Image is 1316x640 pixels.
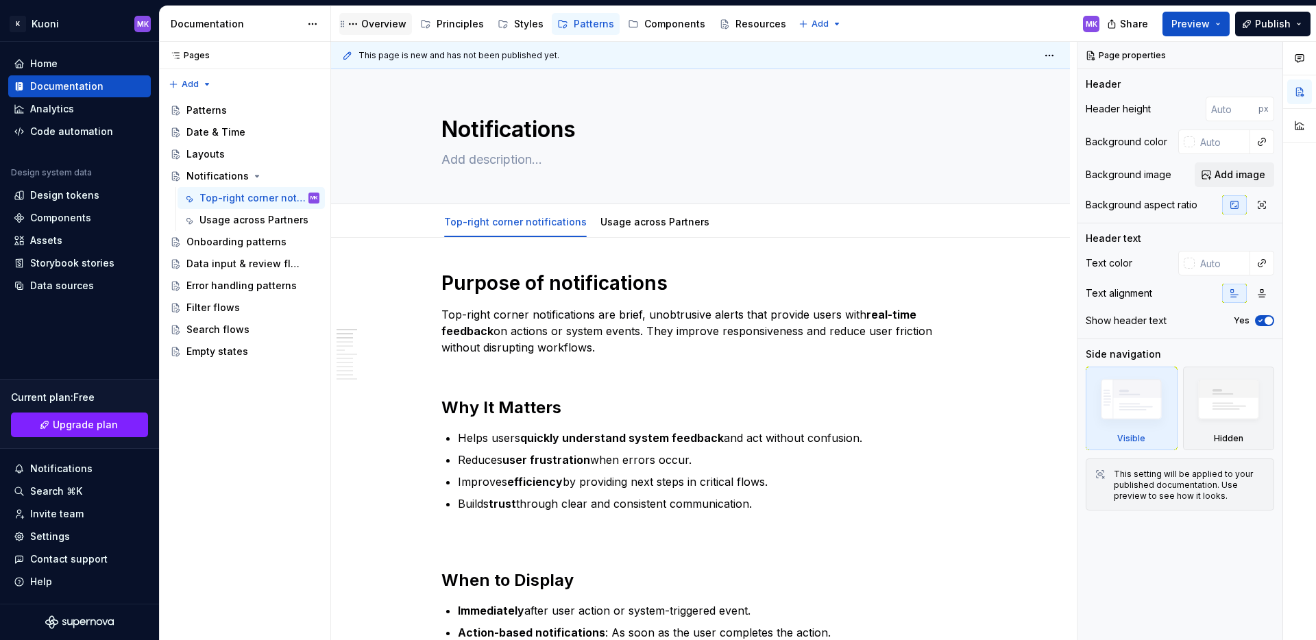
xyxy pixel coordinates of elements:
[8,526,151,547] a: Settings
[186,345,248,358] div: Empty states
[1086,314,1167,328] div: Show header text
[8,75,151,97] a: Documentation
[441,306,960,372] p: Top-right corner notifications are brief, unobtrusive alerts that provide users with on actions o...
[186,235,287,249] div: Onboarding patterns
[1206,97,1258,121] input: Auto
[1162,12,1230,36] button: Preview
[30,279,94,293] div: Data sources
[622,13,711,35] a: Components
[8,121,151,143] a: Code automation
[552,13,620,35] a: Patterns
[8,275,151,297] a: Data sources
[164,99,325,121] a: Patterns
[8,207,151,229] a: Components
[1086,19,1097,29] div: MK
[8,571,151,593] button: Help
[30,79,103,93] div: Documentation
[458,604,524,617] strong: Immediately
[1100,12,1157,36] button: Share
[1234,315,1250,326] label: Yes
[3,9,156,38] button: KKuoniMK
[186,257,300,271] div: Data input & review flows
[812,19,829,29] span: Add
[520,431,724,445] strong: quickly understand system feedback
[30,188,99,202] div: Design tokens
[164,253,325,275] a: Data input & review flows
[1183,367,1275,450] div: Hidden
[1086,198,1197,212] div: Background aspect ratio
[714,13,792,35] a: Resources
[1086,135,1167,149] div: Background color
[1086,102,1151,116] div: Header height
[11,167,92,178] div: Design system data
[439,113,957,146] textarea: Notifications
[1258,103,1269,114] p: px
[8,480,151,502] button: Search ⌘K
[182,79,199,90] span: Add
[310,191,318,205] div: MK
[644,17,705,31] div: Components
[1086,367,1178,450] div: Visible
[8,548,151,570] button: Contact support
[735,17,786,31] div: Resources
[186,301,240,315] div: Filter flows
[489,497,516,510] strong: trust
[164,231,325,253] a: Onboarding patterns
[164,50,210,61] div: Pages
[164,165,325,187] a: Notifications
[8,98,151,120] a: Analytics
[1195,251,1250,275] input: Auto
[794,14,846,34] button: Add
[339,10,792,38] div: Page tree
[30,575,52,589] div: Help
[45,615,114,629] svg: Supernova Logo
[595,207,715,236] div: Usage across Partners
[164,275,325,297] a: Error handling patterns
[171,17,300,31] div: Documentation
[30,125,113,138] div: Code automation
[53,418,118,432] span: Upgrade plan
[8,230,151,251] a: Assets
[164,143,325,165] a: Layouts
[458,452,960,468] p: Reduces when errors occur.
[8,184,151,206] a: Design tokens
[441,570,574,590] strong: When to Display
[30,211,91,225] div: Components
[1086,256,1132,270] div: Text color
[1235,12,1311,36] button: Publish
[1086,347,1161,361] div: Side navigation
[186,103,227,117] div: Patterns
[8,252,151,274] a: Storybook stories
[186,147,225,161] div: Layouts
[164,121,325,143] a: Date & Time
[199,213,308,227] div: Usage across Partners
[32,17,59,31] div: Kuoni
[30,256,114,270] div: Storybook stories
[30,552,108,566] div: Contact support
[437,17,484,31] div: Principles
[358,50,559,61] span: This page is new and has not been published yet.
[458,602,960,619] p: after user action or system-triggered event.
[186,279,297,293] div: Error handling patterns
[186,169,249,183] div: Notifications
[441,271,668,295] strong: Purpose of notifications
[186,323,249,336] div: Search flows
[164,99,325,362] div: Page tree
[8,503,151,525] a: Invite team
[30,57,58,71] div: Home
[1120,17,1148,31] span: Share
[514,17,544,31] div: Styles
[502,453,590,467] strong: user frustration
[11,391,148,404] div: Current plan : Free
[574,17,614,31] div: Patterns
[11,413,148,437] a: Upgrade plan
[30,234,62,247] div: Assets
[8,53,151,75] a: Home
[8,458,151,480] button: Notifications
[1086,286,1152,300] div: Text alignment
[10,16,26,32] div: K
[458,473,960,490] p: Improves by providing next steps in critical flows.
[444,216,587,227] a: Top-right corner notifications
[164,319,325,341] a: Search flows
